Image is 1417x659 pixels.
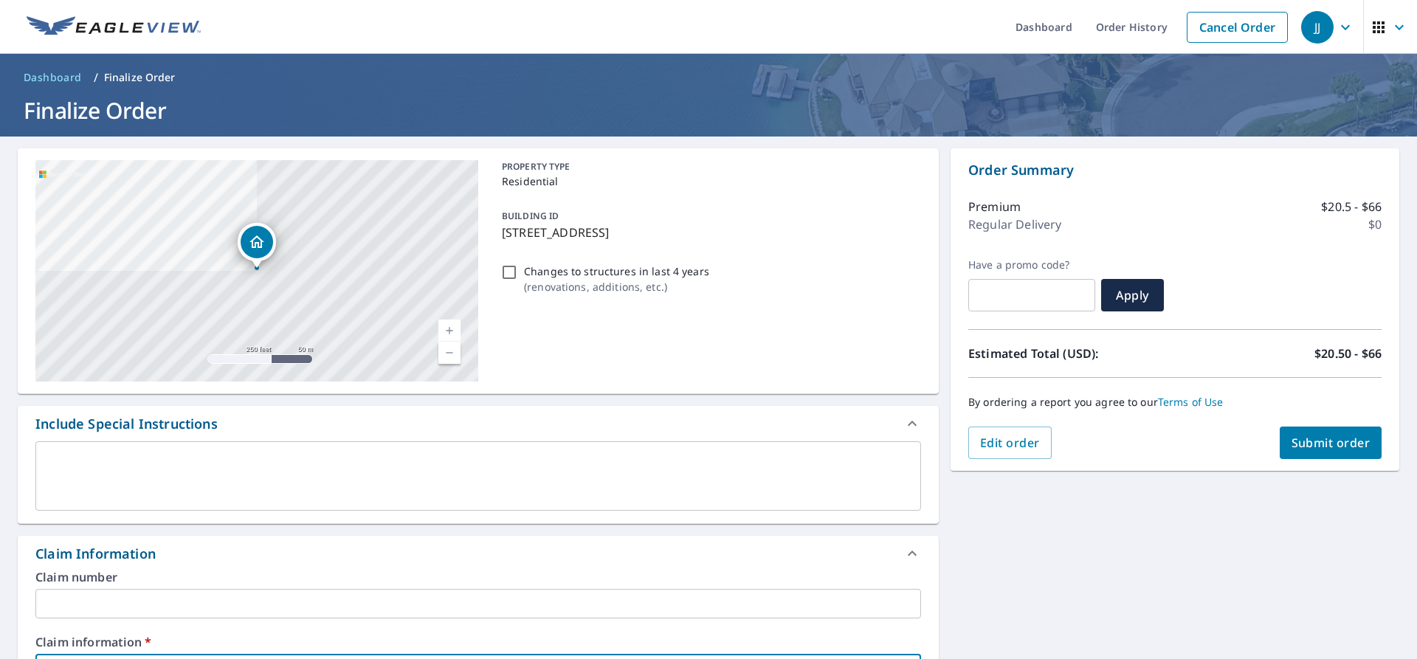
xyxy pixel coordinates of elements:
[502,210,559,222] p: BUILDING ID
[24,70,82,85] span: Dashboard
[1301,11,1334,44] div: JJ
[94,69,98,86] li: /
[968,198,1021,215] p: Premium
[27,16,201,38] img: EV Logo
[1314,345,1382,362] p: $20.50 - $66
[1280,427,1382,459] button: Submit order
[968,396,1382,409] p: By ordering a report you agree to our
[502,224,915,241] p: [STREET_ADDRESS]
[18,66,88,89] a: Dashboard
[1292,435,1371,451] span: Submit order
[35,544,156,564] div: Claim Information
[35,636,921,648] label: Claim information
[18,66,1399,89] nav: breadcrumb
[1158,395,1224,409] a: Terms of Use
[18,406,939,441] div: Include Special Instructions
[35,571,921,583] label: Claim number
[524,263,709,279] p: Changes to structures in last 4 years
[980,435,1040,451] span: Edit order
[238,223,276,269] div: Dropped pin, building 1, Residential property, 323 5th St Freeport, PA 16229
[1368,215,1382,233] p: $0
[104,70,176,85] p: Finalize Order
[18,536,939,571] div: Claim Information
[502,160,915,173] p: PROPERTY TYPE
[1113,287,1152,303] span: Apply
[1187,12,1288,43] a: Cancel Order
[968,258,1095,272] label: Have a promo code?
[524,279,709,294] p: ( renovations, additions, etc. )
[1101,279,1164,311] button: Apply
[502,173,915,189] p: Residential
[968,427,1052,459] button: Edit order
[438,342,461,364] a: Current Level 17, Zoom Out
[35,414,218,434] div: Include Special Instructions
[1321,198,1382,215] p: $20.5 - $66
[18,95,1399,125] h1: Finalize Order
[968,160,1382,180] p: Order Summary
[968,345,1175,362] p: Estimated Total (USD):
[438,320,461,342] a: Current Level 17, Zoom In
[968,215,1061,233] p: Regular Delivery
